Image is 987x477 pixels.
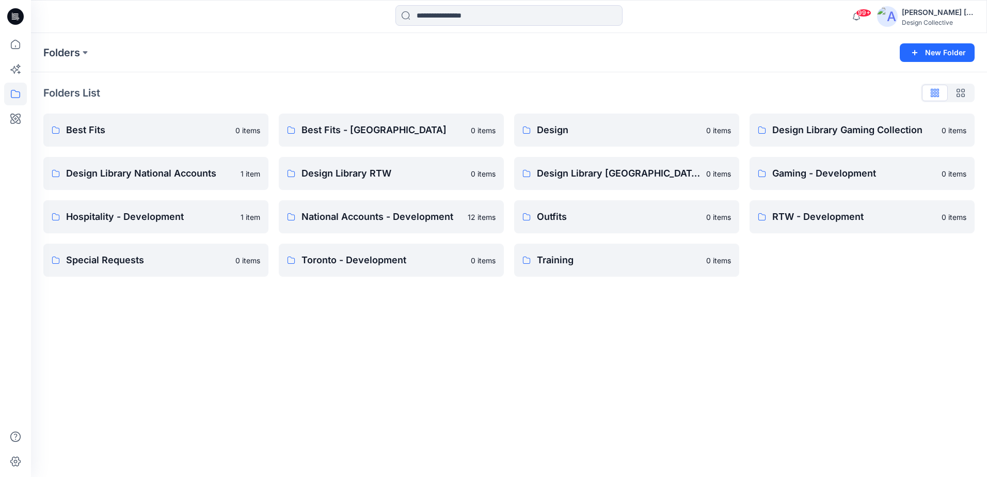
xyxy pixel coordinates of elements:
p: 0 items [942,125,966,136]
p: Design [537,123,700,137]
p: Gaming - Development [772,166,935,181]
p: 0 items [942,168,966,179]
p: Design Library Gaming Collection [772,123,935,137]
img: avatar [877,6,898,27]
p: RTW - Development [772,210,935,224]
a: Design Library RTW0 items [279,157,504,190]
div: Design Collective [902,19,974,26]
p: Folders List [43,85,100,101]
a: Special Requests0 items [43,244,268,277]
p: Outfits [537,210,700,224]
p: 1 item [241,212,260,222]
p: Design Library National Accounts [66,166,234,181]
a: Design0 items [514,114,739,147]
p: 0 items [235,255,260,266]
p: 0 items [706,212,731,222]
p: National Accounts - Development [301,210,461,224]
a: Gaming - Development0 items [750,157,975,190]
a: Hospitality - Development1 item [43,200,268,233]
p: Training [537,253,700,267]
p: 0 items [706,168,731,179]
p: 12 items [468,212,496,222]
a: Toronto - Development0 items [279,244,504,277]
a: RTW - Development0 items [750,200,975,233]
p: Best Fits [66,123,229,137]
p: Design Library RTW [301,166,465,181]
p: Design Library [GEOGRAPHIC_DATA] [537,166,700,181]
p: 0 items [471,168,496,179]
button: New Folder [900,43,975,62]
p: 0 items [706,125,731,136]
a: Best Fits0 items [43,114,268,147]
p: 0 items [471,255,496,266]
a: National Accounts - Development12 items [279,200,504,233]
p: 0 items [471,125,496,136]
p: 0 items [706,255,731,266]
p: 0 items [235,125,260,136]
p: Toronto - Development [301,253,465,267]
p: Hospitality - Development [66,210,234,224]
a: Design Library Gaming Collection0 items [750,114,975,147]
p: 0 items [942,212,966,222]
a: Outfits0 items [514,200,739,233]
div: [PERSON_NAME] [PERSON_NAME] [902,6,974,19]
p: Special Requests [66,253,229,267]
a: Training0 items [514,244,739,277]
a: Best Fits - [GEOGRAPHIC_DATA]0 items [279,114,504,147]
a: Folders [43,45,80,60]
p: 1 item [241,168,260,179]
span: 99+ [856,9,871,17]
a: Design Library National Accounts1 item [43,157,268,190]
a: Design Library [GEOGRAPHIC_DATA]0 items [514,157,739,190]
p: Best Fits - [GEOGRAPHIC_DATA] [301,123,465,137]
